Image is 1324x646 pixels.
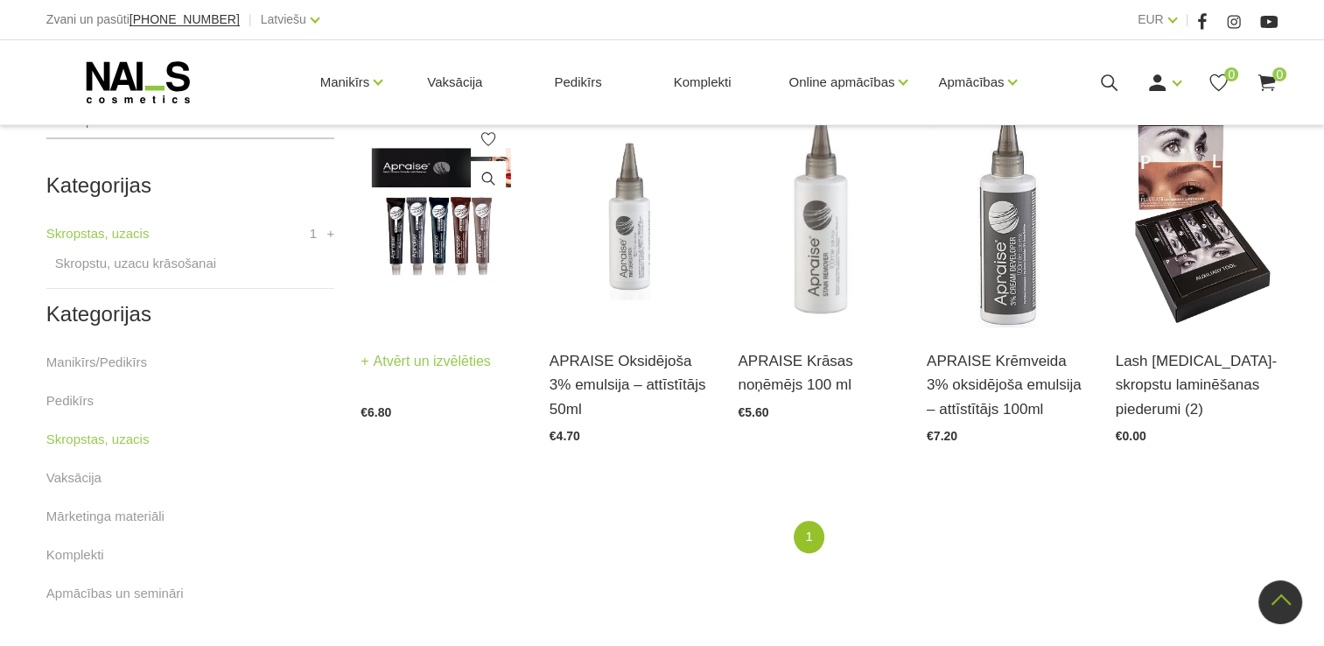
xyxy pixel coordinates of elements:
[938,47,1004,117] a: Apmācības
[794,521,823,553] a: 1
[361,349,491,374] a: Atvērt un izvēlēties
[1208,72,1229,94] a: 0
[660,40,746,124] a: Komplekti
[1272,67,1286,81] span: 0
[1256,72,1278,94] a: 0
[1116,104,1278,327] img: Komplektā ietilpst:Liftinga losjons * 10,Nostiprinošs losjons * 10,Barojošs losjons * 10,Liftinga...
[46,467,102,488] a: Vaksācija
[46,583,184,604] a: Apmācības un semināri
[46,429,150,450] a: Skropstas, uzacis
[540,40,615,124] a: Pedikīrs
[361,104,523,327] img: Profesionāla krāsa uzacu un skropstu krāsošanai. Krāsas noturība līdz 8 nedēļām. Iepakojums pared...
[46,9,240,31] div: Zvani un pasūti
[550,349,712,421] a: APRAISE Oksidējoša 3% emulsija – attīstītājs 50ml
[550,429,580,443] span: €4.70
[1138,9,1164,30] a: EUR
[1116,429,1146,443] span: €0.00
[927,349,1089,421] a: APRAISE Krēmveida 3% oksidējoša emulsija – attīstītājs 100ml
[1186,9,1189,31] span: |
[361,521,1278,553] nav: catalog-product-list
[130,13,240,26] a: [PHONE_NUMBER]
[261,9,306,30] a: Latviešu
[55,253,216,274] a: Skropstu, uzacu krāsošanai
[130,12,240,26] span: [PHONE_NUMBER]
[326,223,334,244] a: +
[738,104,900,327] img: Krāsas traipu noņemšanas līdzeklis no ādas. Ražots: UK...
[738,349,900,397] a: APRAISE Krāsas noņēmējs 100 ml
[1224,67,1238,81] span: 0
[738,405,768,419] span: €5.60
[46,223,150,244] a: Skropstas, uzacis
[46,303,334,326] h2: Kategorijas
[46,390,94,411] a: Pedikīrs
[310,223,317,244] span: 1
[788,47,894,117] a: Online apmācības
[249,9,252,31] span: |
[927,429,957,443] span: €7.20
[46,352,147,373] a: Manikīrs/Pedikīrs
[1116,349,1278,421] a: Lash [MEDICAL_DATA]- skropstu laminēšanas piederumi (2)
[550,104,712,327] img: Oksidants - šķidras tekstūras, satur 3% ūdeņraža pārskābi.Ražots: UK...
[46,174,334,197] h2: Kategorijas
[413,40,496,124] a: Vaksācija
[927,104,1089,327] img: Krēmīgas tekstūras oksidants, satur 3% ūdeņraža pārskābi. Ražots: UK...
[46,544,104,565] a: Komplekti
[46,506,165,527] a: Mārketinga materiāli
[320,47,370,117] a: Manikīrs
[361,405,391,419] span: €6.80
